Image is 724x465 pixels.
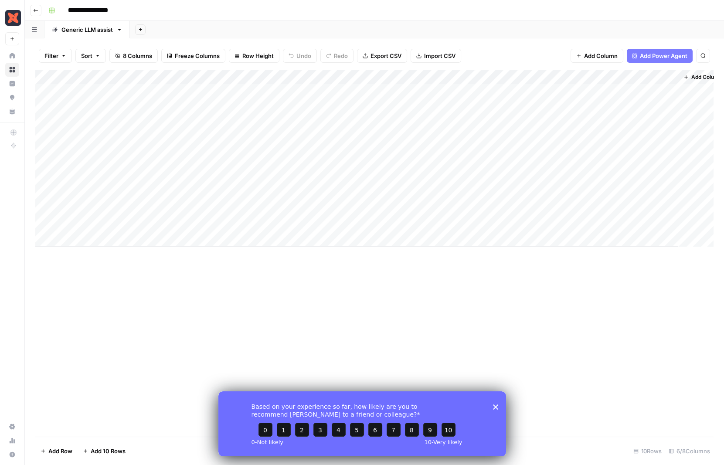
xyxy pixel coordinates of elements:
[175,51,220,60] span: Freeze Columns
[320,49,354,63] button: Redo
[5,77,19,91] a: Insights
[61,25,113,34] div: Generic LLM assist
[5,49,19,63] a: Home
[48,447,72,455] span: Add Row
[370,51,401,60] span: Export CSV
[75,49,106,63] button: Sort
[640,51,687,60] span: Add Power Agent
[123,51,152,60] span: 8 Columns
[571,49,623,63] button: Add Column
[283,49,317,63] button: Undo
[665,444,714,458] div: 6/8 Columns
[44,51,58,60] span: Filter
[161,49,225,63] button: Freeze Columns
[242,51,274,60] span: Row Height
[5,448,19,462] button: Help + Support
[630,444,665,458] div: 10 Rows
[91,447,126,455] span: Add 10 Rows
[35,444,78,458] button: Add Row
[5,420,19,434] a: Settings
[5,10,21,26] img: Marketing - dbt Labs Logo
[357,49,407,63] button: Export CSV
[411,49,461,63] button: Import CSV
[5,91,19,105] a: Opportunities
[424,51,455,60] span: Import CSV
[44,21,130,38] a: Generic LLM assist
[218,391,506,456] iframe: Survey from AirOps
[334,51,348,60] span: Redo
[5,7,19,29] button: Workspace: Marketing - dbt Labs
[81,51,92,60] span: Sort
[296,51,311,60] span: Undo
[78,444,131,458] button: Add 10 Rows
[109,49,158,63] button: 8 Columns
[229,49,279,63] button: Row Height
[5,63,19,77] a: Browse
[584,51,618,60] span: Add Column
[691,73,722,81] span: Add Column
[5,434,19,448] a: Usage
[627,49,693,63] button: Add Power Agent
[39,49,72,63] button: Filter
[5,105,19,119] a: Your Data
